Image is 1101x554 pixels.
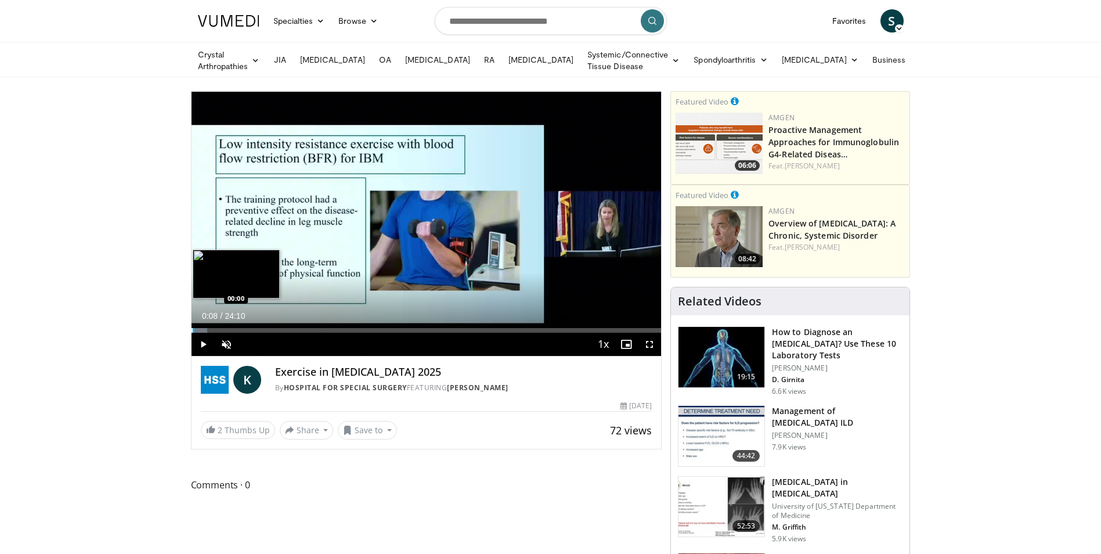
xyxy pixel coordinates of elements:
p: 7.9K views [772,443,806,452]
img: f34b7c1c-2f02-4eb7-a3f6-ccfac58a9900.150x105_q85_crop-smart_upscale.jpg [678,406,764,466]
a: Business [865,48,925,71]
span: 44:42 [732,450,760,462]
button: Play [192,333,215,356]
div: By FEATURING [275,383,652,393]
a: [PERSON_NAME] [785,242,840,252]
a: [MEDICAL_DATA] [398,48,477,71]
button: Enable picture-in-picture mode [615,333,638,356]
p: [PERSON_NAME] [772,431,903,440]
a: JIA [267,48,293,71]
img: 94354a42-e356-4408-ae03-74466ea68b7a.150x105_q85_crop-smart_upscale.jpg [678,327,764,387]
video-js: Video Player [192,92,662,357]
small: Featured Video [676,96,728,107]
span: 2 [218,425,222,436]
p: [PERSON_NAME] [772,364,903,373]
button: Share [280,421,334,440]
p: M. Griffith [772,523,903,532]
a: RA [477,48,501,71]
span: 52:53 [732,520,760,532]
img: image.jpeg [193,250,280,298]
h3: [MEDICAL_DATA] in [MEDICAL_DATA] [772,476,903,499]
span: 72 views [610,423,652,437]
span: 0:08 [202,311,218,321]
img: VuMedi Logo [198,15,259,27]
a: 52:53 [MEDICAL_DATA] in [MEDICAL_DATA] University of [US_STATE] Department of Medicine M. Griffit... [678,476,903,544]
a: Favorites [825,9,873,33]
h3: How to Diagnose an [MEDICAL_DATA]? Use These 10 Laboratory Tests [772,326,903,361]
img: Hospital for Special Surgery [201,366,229,394]
button: Save to [338,421,397,440]
a: Spondyloarthritis [687,48,774,71]
a: 2 Thumbs Up [201,421,275,439]
a: [MEDICAL_DATA] [293,48,372,71]
a: 06:06 [676,113,763,174]
a: Hospital for Special Surgery [284,383,407,393]
a: [MEDICAL_DATA] [775,48,865,71]
a: Specialties [266,9,332,33]
div: Progress Bar [192,328,662,333]
a: 19:15 How to Diagnose an [MEDICAL_DATA]? Use These 10 Laboratory Tests [PERSON_NAME] D. Girnita 6... [678,326,903,396]
a: 44:42 Management of [MEDICAL_DATA] ILD [PERSON_NAME] 7.9K views [678,405,903,467]
a: [PERSON_NAME] [785,161,840,171]
a: Amgen [768,113,795,123]
div: Feat. [768,242,905,253]
a: [PERSON_NAME] [447,383,508,393]
h4: Exercise in [MEDICAL_DATA] 2025 [275,366,652,379]
a: Amgen [768,206,795,216]
a: [MEDICAL_DATA] [501,48,580,71]
a: 08:42 [676,206,763,267]
a: K [233,366,261,394]
img: 9d501fbd-9974-4104-9b57-c5e924c7b363.150x105_q85_crop-smart_upscale.jpg [678,477,764,537]
span: Comments 0 [191,477,662,492]
small: Featured Video [676,190,728,200]
p: University of [US_STATE] Department of Medicine [772,502,903,520]
div: [DATE] [620,401,652,411]
img: 40cb7efb-a405-4d0b-b01f-0267f6ac2b93.png.150x105_q85_crop-smart_upscale.png [676,206,763,267]
a: Proactive Management Approaches for Immunoglobulin G4-Related Diseas… [768,124,899,160]
a: S [880,9,904,33]
a: Systemic/Connective Tissue Disease [580,49,687,72]
p: 6.6K views [772,387,806,396]
button: Fullscreen [638,333,661,356]
span: 19:15 [732,371,760,383]
span: 24:10 [225,311,245,321]
p: D. Girnita [772,375,903,384]
input: Search topics, interventions [435,7,667,35]
button: Unmute [215,333,238,356]
div: Feat. [768,161,905,171]
h3: Management of [MEDICAL_DATA] ILD [772,405,903,429]
a: OA [372,48,398,71]
span: 08:42 [735,254,760,264]
a: Browse [331,9,385,33]
span: / [221,311,223,321]
button: Playback Rate [591,333,615,356]
span: 06:06 [735,160,760,171]
p: 5.9K views [772,534,806,544]
h4: Related Videos [678,294,761,308]
a: Overview of [MEDICAL_DATA]: A Chronic, Systemic Disorder [768,218,896,241]
img: b07e8bac-fd62-4609-bac4-e65b7a485b7c.png.150x105_q85_crop-smart_upscale.png [676,113,763,174]
a: Crystal Arthropathies [191,49,267,72]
